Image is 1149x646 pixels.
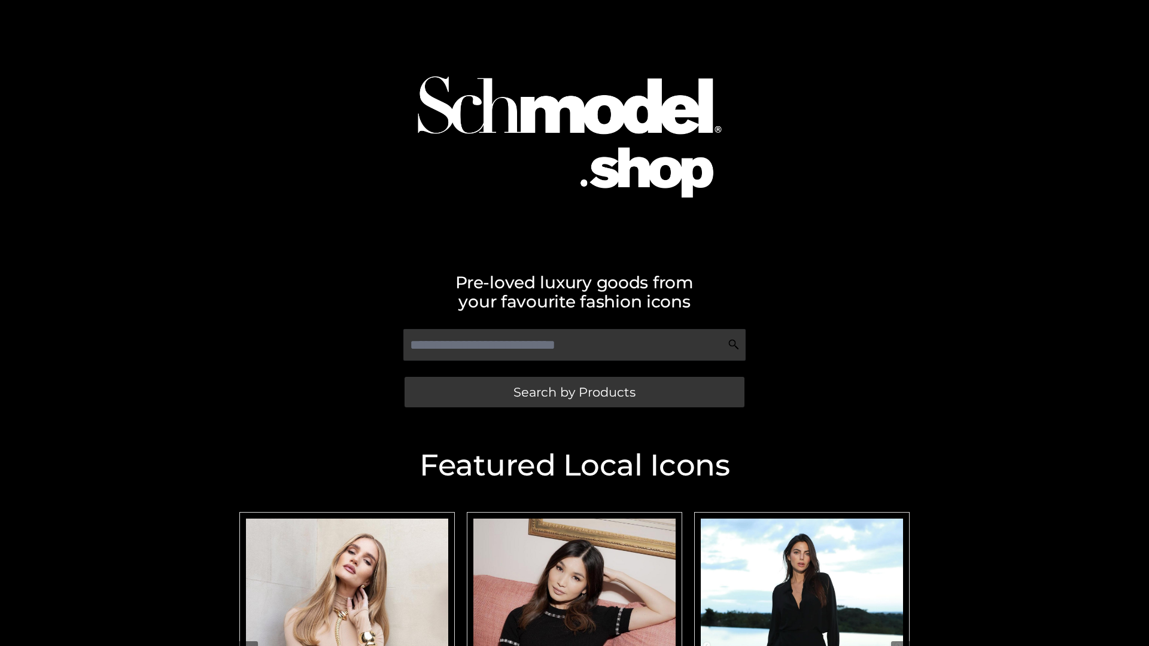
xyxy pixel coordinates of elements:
a: Search by Products [405,377,744,407]
span: Search by Products [513,386,636,398]
h2: Pre-loved luxury goods from your favourite fashion icons [233,273,916,311]
img: Search Icon [728,339,740,351]
h2: Featured Local Icons​ [233,450,916,480]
